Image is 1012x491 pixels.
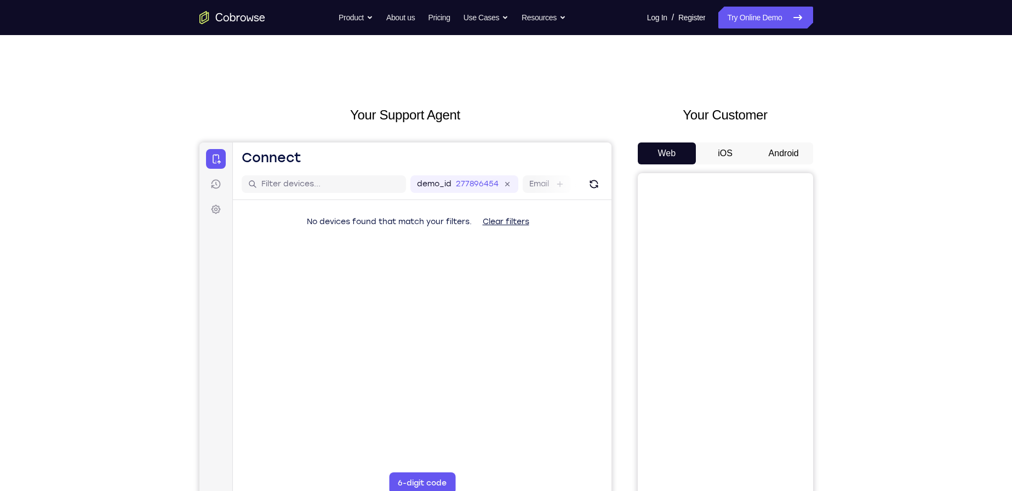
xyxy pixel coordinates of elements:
a: Go to the home page [199,11,265,24]
h2: Your Customer [638,105,813,125]
button: Web [638,142,696,164]
a: Log In [647,7,667,28]
a: Try Online Demo [718,7,813,28]
button: Android [754,142,813,164]
a: Pricing [428,7,450,28]
button: Product [339,7,373,28]
button: Use Cases [464,7,508,28]
button: Resources [522,7,566,28]
button: iOS [696,142,754,164]
h2: Your Support Agent [199,105,611,125]
span: / [672,11,674,24]
a: Register [678,7,705,28]
a: About us [386,7,415,28]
